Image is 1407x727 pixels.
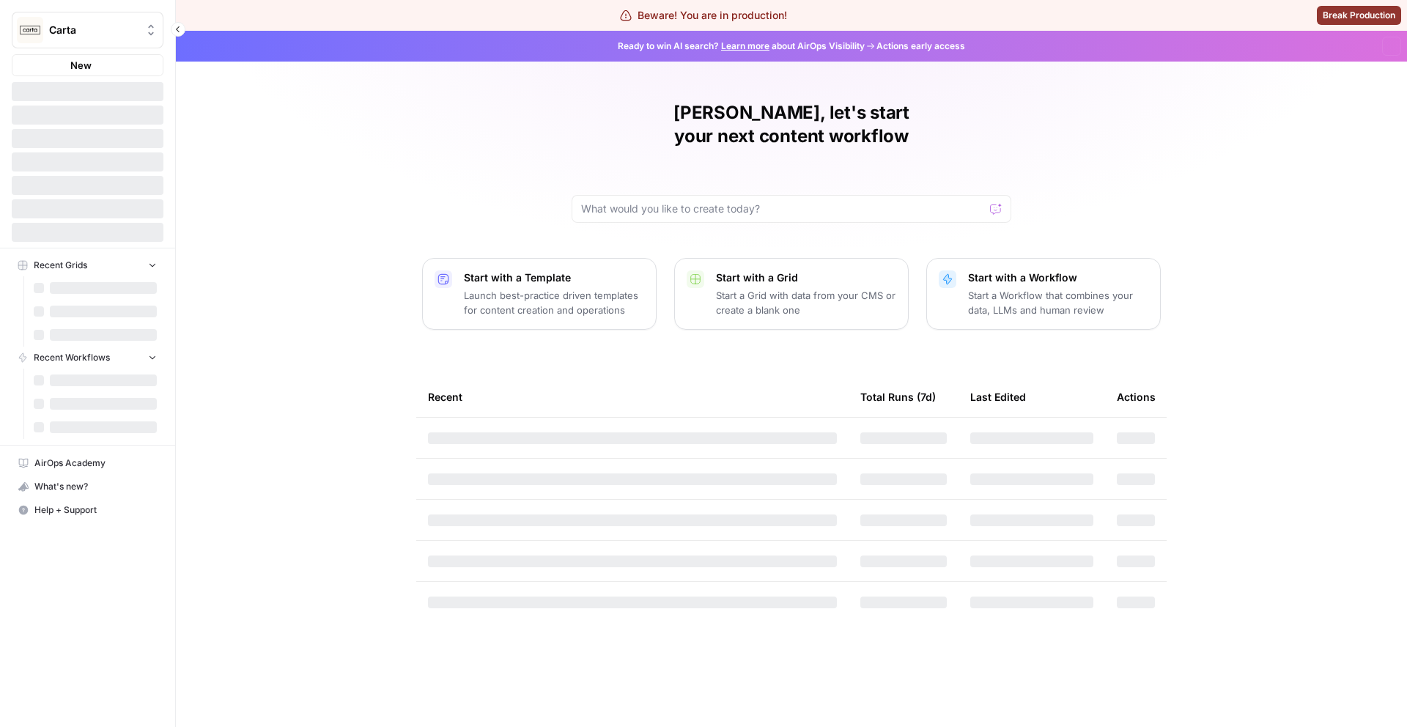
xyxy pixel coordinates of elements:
[12,498,163,522] button: Help + Support
[422,258,657,330] button: Start with a TemplateLaunch best-practice driven templates for content creation and operations
[12,347,163,369] button: Recent Workflows
[1317,6,1401,25] button: Break Production
[618,40,865,53] span: Ready to win AI search? about AirOps Visibility
[12,475,163,498] button: What's new?
[12,451,163,475] a: AirOps Academy
[70,58,92,73] span: New
[17,17,43,43] img: Carta Logo
[1117,377,1156,417] div: Actions
[464,270,644,285] p: Start with a Template
[12,476,163,498] div: What's new?
[12,254,163,276] button: Recent Grids
[572,101,1011,148] h1: [PERSON_NAME], let's start your next content workflow
[49,23,138,37] span: Carta
[674,258,909,330] button: Start with a GridStart a Grid with data from your CMS or create a blank one
[860,377,936,417] div: Total Runs (7d)
[34,457,157,470] span: AirOps Academy
[970,377,1026,417] div: Last Edited
[716,270,896,285] p: Start with a Grid
[968,288,1148,317] p: Start a Workflow that combines your data, LLMs and human review
[1323,9,1395,22] span: Break Production
[581,202,984,216] input: What would you like to create today?
[34,503,157,517] span: Help + Support
[876,40,965,53] span: Actions early access
[428,377,837,417] div: Recent
[34,259,87,272] span: Recent Grids
[12,12,163,48] button: Workspace: Carta
[968,270,1148,285] p: Start with a Workflow
[721,40,769,51] a: Learn more
[620,8,787,23] div: Beware! You are in production!
[926,258,1161,330] button: Start with a WorkflowStart a Workflow that combines your data, LLMs and human review
[34,351,110,364] span: Recent Workflows
[12,54,163,76] button: New
[716,288,896,317] p: Start a Grid with data from your CMS or create a blank one
[464,288,644,317] p: Launch best-practice driven templates for content creation and operations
